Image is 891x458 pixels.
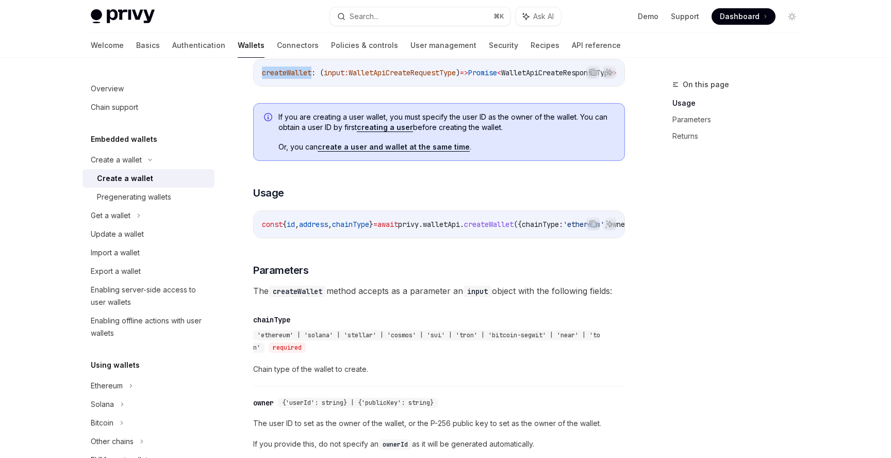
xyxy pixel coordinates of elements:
span: . [419,220,423,229]
div: Create a wallet [91,154,142,166]
a: Pregenerating wallets [82,188,214,206]
span: ) [456,68,460,77]
span: : [344,68,349,77]
h5: Using wallets [91,359,140,371]
button: Copy the contents from the code block [586,66,600,79]
img: light logo [91,9,155,24]
a: Overview [82,79,214,98]
span: Chain type of the wallet to create. [253,363,625,375]
span: If you are creating a user wallet, you must specify the user ID as the owner of the wallet. You c... [278,112,614,133]
a: Connectors [277,33,319,58]
span: < [497,68,501,77]
span: createWallet [464,220,514,229]
span: 'ethereum' | 'solana' | 'stellar' | 'cosmos' | 'sui' | 'tron' | 'bitcoin-segwit' | 'near' | 'ton' [253,331,600,352]
a: Update a wallet [82,225,214,243]
a: Wallets [238,33,265,58]
a: Support [671,11,699,22]
span: const [262,220,283,229]
a: Parameters [672,111,808,128]
div: Bitcoin [91,417,113,429]
button: Copy the contents from the code block [586,217,600,231]
span: WalletApiCreateRequestType [349,68,456,77]
div: owner [253,398,274,408]
code: ownerId [378,439,412,450]
div: Pregenerating wallets [97,191,171,203]
div: Export a wallet [91,265,141,277]
h5: Embedded wallets [91,133,157,145]
div: Enabling offline actions with user wallets [91,315,208,339]
span: . [460,220,464,229]
span: On this page [683,78,729,91]
a: Dashboard [712,8,775,25]
div: Get a wallet [91,209,130,222]
a: Chain support [82,98,214,117]
a: Returns [672,128,808,144]
span: await [377,220,398,229]
div: Search... [350,10,378,23]
a: Enabling server-side access to user wallets [82,281,214,312]
button: Ask AI [516,7,561,26]
div: Solana [91,398,114,411]
div: Other chains [91,435,134,448]
span: Or, you can . [278,142,614,152]
div: Enabling server-side access to user wallets [91,284,208,308]
div: chainType [253,315,290,325]
span: Ask AI [533,11,554,22]
span: = [373,220,377,229]
code: input [463,286,492,297]
a: Usage [672,95,808,111]
span: chainType: [522,220,563,229]
span: walletApi [423,220,460,229]
a: API reference [572,33,621,58]
span: privy [398,220,419,229]
span: chainType [332,220,369,229]
div: Update a wallet [91,228,144,240]
span: id [287,220,295,229]
span: ⌘ K [493,12,504,21]
span: Parameters [253,263,308,277]
a: Enabling offline actions with user wallets [82,312,214,342]
a: Policies & controls [331,33,398,58]
a: Basics [136,33,160,58]
button: Ask AI [603,66,616,79]
span: input [324,68,344,77]
span: The method accepts as a parameter an object with the following fields: [253,284,625,298]
svg: Info [264,113,274,123]
button: Toggle dark mode [784,8,800,25]
a: Import a wallet [82,243,214,262]
span: , [328,220,332,229]
span: , [295,220,299,229]
div: Import a wallet [91,247,140,259]
button: Ask AI [603,217,616,231]
div: Ethereum [91,380,123,392]
a: User management [410,33,476,58]
div: Chain support [91,101,138,113]
a: Security [489,33,518,58]
a: Demo [638,11,658,22]
div: required [269,342,306,353]
button: Search...⌘K [330,7,510,26]
span: Usage [253,186,284,200]
div: Overview [91,83,124,95]
span: => [460,68,468,77]
code: createWallet [269,286,326,297]
a: creating a user [357,123,413,132]
span: { [283,220,287,229]
span: } [369,220,373,229]
div: Create a wallet [97,172,153,185]
span: {'userId': string} | {'publicKey': string} [282,399,434,407]
a: Welcome [91,33,124,58]
span: If you provide this, do not specify an as it will be generated automatically. [253,438,625,450]
a: Authentication [172,33,225,58]
span: Dashboard [720,11,760,22]
span: ({ [514,220,522,229]
a: Create a wallet [82,169,214,188]
span: owner: [608,220,633,229]
span: 'ethereum' [563,220,604,229]
span: Promise [468,68,497,77]
span: : ( [311,68,324,77]
a: Export a wallet [82,262,214,281]
span: createWallet [262,68,311,77]
a: create a user and wallet at the same time [318,142,470,152]
span: WalletApiCreateResponseType [501,68,613,77]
